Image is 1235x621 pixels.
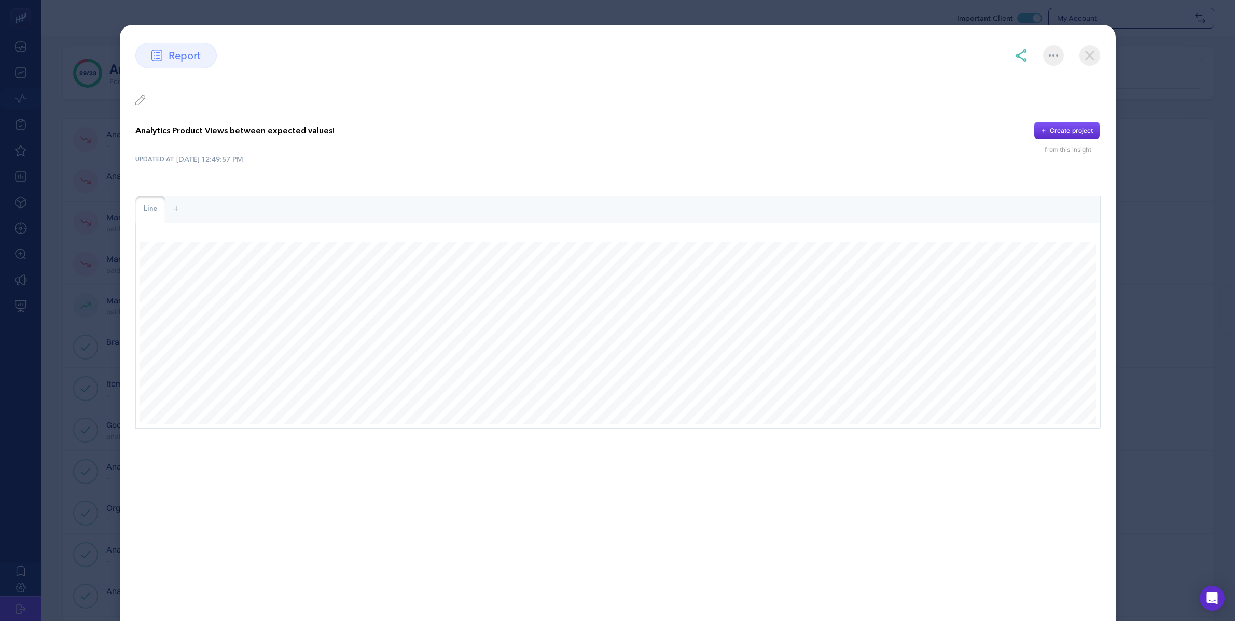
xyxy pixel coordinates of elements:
img: close-dialog [1079,45,1100,66]
button: Create project [1034,122,1100,140]
div: Open Intercom Messenger [1200,586,1225,611]
img: edit insight [135,95,146,105]
div: Line [135,196,165,223]
img: report [151,50,163,61]
p: Analytics Product Views between expected values! [135,125,335,137]
img: share [1015,49,1028,62]
div: + [165,196,187,223]
span: report [169,48,201,63]
time: [DATE] 12:49:57 PM [176,154,243,164]
div: from this insight [1045,146,1100,154]
img: More options [1049,54,1058,57]
span: UPDATED AT [135,155,174,163]
div: Create project [1050,127,1093,135]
